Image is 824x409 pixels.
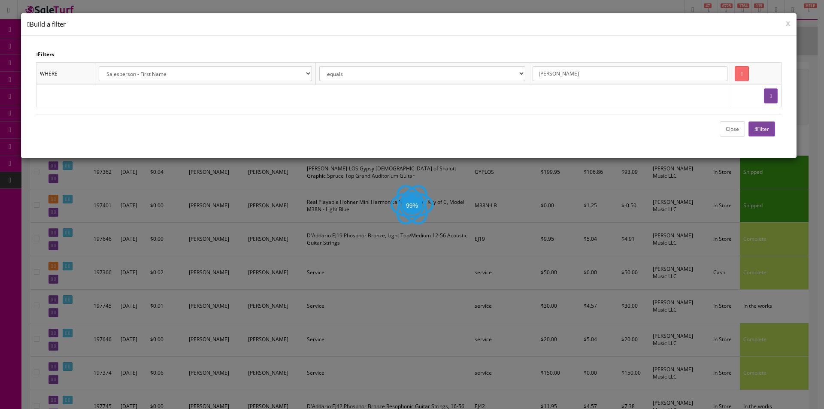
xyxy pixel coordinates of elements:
h4: Build a filter [27,20,791,29]
strong: Filters [36,51,54,58]
button: Filter [748,121,776,136]
td: WHERE [36,62,95,85]
button: x [786,19,790,27]
button: Close [720,121,745,136]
